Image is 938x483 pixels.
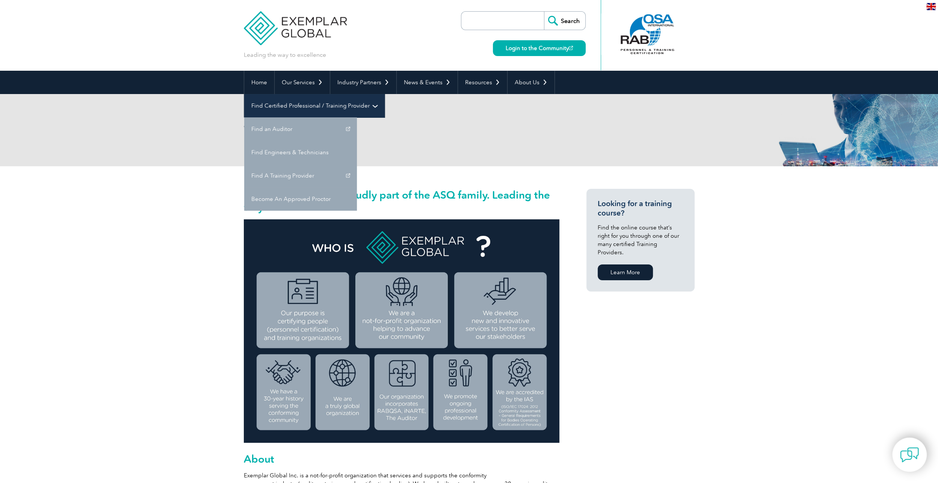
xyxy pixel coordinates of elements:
h2: Exemplar Global is proudly part of the ASQ family. Leading the way to excellence. [244,189,559,213]
img: contact-chat.png [900,445,919,464]
a: About Us [508,71,554,94]
img: en [926,3,936,10]
a: Become An Approved Proctor [244,187,357,211]
input: Search [544,12,585,30]
a: Learn More [598,264,653,280]
a: Find Engineers & Technicians [244,141,357,164]
a: Resources [458,71,507,94]
a: Find A Training Provider [244,164,357,187]
h2: About [244,453,559,465]
img: open_square.png [569,46,573,50]
h3: Looking for a training course? [598,199,683,218]
a: Find Certified Professional / Training Provider [244,94,385,117]
a: Home [244,71,274,94]
p: Leading the way to excellence [244,51,326,59]
a: Login to the Community [493,40,586,56]
h2: Who We Are [244,124,559,136]
a: Find an Auditor [244,117,357,141]
a: Our Services [275,71,330,94]
p: Find the online course that’s right for you through one of our many certified Training Providers. [598,223,683,257]
a: News & Events [397,71,458,94]
a: Industry Partners [330,71,396,94]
